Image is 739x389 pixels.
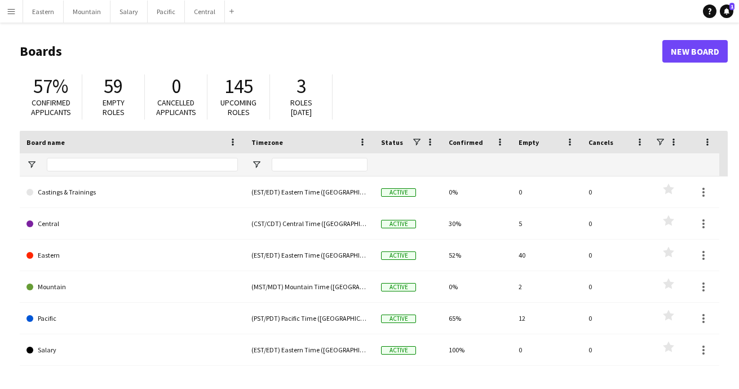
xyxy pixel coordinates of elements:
div: (MST/MDT) Mountain Time ([GEOGRAPHIC_DATA] & [GEOGRAPHIC_DATA]) [245,271,374,302]
a: Mountain [26,271,238,303]
a: Eastern [26,240,238,271]
span: 3 [297,74,306,99]
span: 145 [224,74,253,99]
input: Board name Filter Input [47,158,238,171]
span: 1 [729,3,734,10]
span: Active [381,220,416,228]
span: 0 [171,74,181,99]
button: Mountain [64,1,110,23]
span: Cancelled applicants [156,98,196,117]
div: 0 [582,208,652,239]
div: 0 [512,176,582,207]
div: 52% [442,240,512,271]
div: (EST/EDT) Eastern Time ([GEOGRAPHIC_DATA] & [GEOGRAPHIC_DATA]) [245,240,374,271]
div: (EST/EDT) Eastern Time ([GEOGRAPHIC_DATA] & [GEOGRAPHIC_DATA]) [245,334,374,365]
span: Active [381,283,416,291]
span: Cancels [588,138,613,147]
button: Central [185,1,225,23]
button: Pacific [148,1,185,23]
span: Upcoming roles [220,98,256,117]
a: Castings & Trainings [26,176,238,208]
div: 40 [512,240,582,271]
span: Status [381,138,403,147]
span: 59 [104,74,123,99]
button: Eastern [23,1,64,23]
div: 0 [582,334,652,365]
input: Timezone Filter Input [272,158,368,171]
div: 100% [442,334,512,365]
button: Open Filter Menu [251,160,262,170]
div: 0 [582,176,652,207]
span: Active [381,188,416,197]
div: 0 [582,240,652,271]
div: 30% [442,208,512,239]
span: Active [381,251,416,260]
div: (EST/EDT) Eastern Time ([GEOGRAPHIC_DATA] & [GEOGRAPHIC_DATA]) [245,176,374,207]
span: Roles [DATE] [290,98,312,117]
div: 0 [582,303,652,334]
div: 12 [512,303,582,334]
h1: Boards [20,43,662,60]
span: Empty roles [103,98,125,117]
div: 65% [442,303,512,334]
button: Open Filter Menu [26,160,37,170]
div: 0 [582,271,652,302]
span: Timezone [251,138,283,147]
span: Confirmed [449,138,483,147]
a: 1 [720,5,733,18]
button: Salary [110,1,148,23]
div: 5 [512,208,582,239]
a: New Board [662,40,728,63]
div: 2 [512,271,582,302]
a: Salary [26,334,238,366]
div: (PST/PDT) Pacific Time ([GEOGRAPHIC_DATA] & [GEOGRAPHIC_DATA]) [245,303,374,334]
span: Empty [519,138,539,147]
span: 57% [33,74,68,99]
span: Active [381,346,416,355]
span: Confirmed applicants [31,98,71,117]
div: 0% [442,271,512,302]
div: 0% [442,176,512,207]
span: Active [381,315,416,323]
a: Pacific [26,303,238,334]
a: Central [26,208,238,240]
div: 0 [512,334,582,365]
span: Board name [26,138,65,147]
div: (CST/CDT) Central Time ([GEOGRAPHIC_DATA] & [GEOGRAPHIC_DATA]) [245,208,374,239]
